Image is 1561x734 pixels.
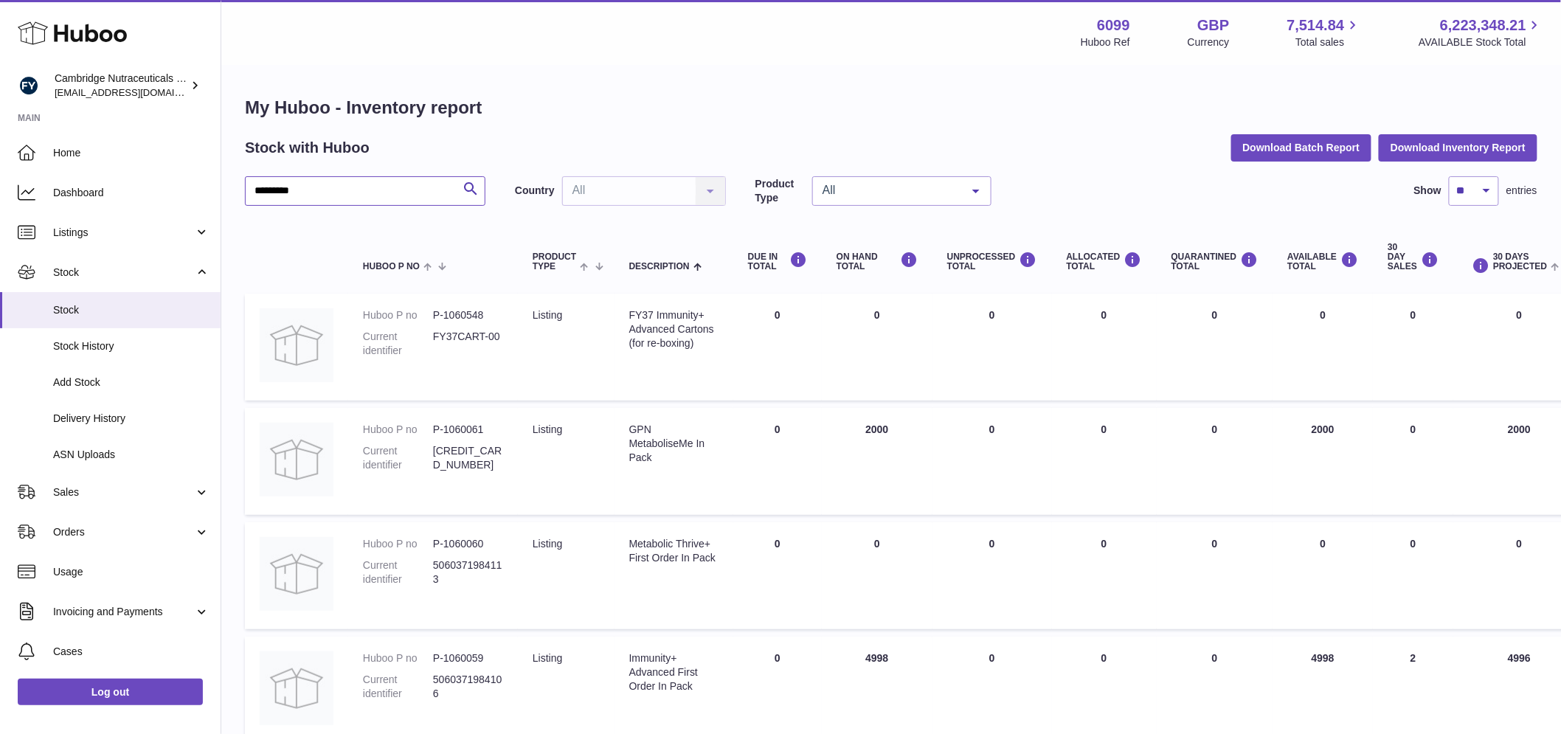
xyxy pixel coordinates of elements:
[53,645,210,659] span: Cases
[1273,294,1373,401] td: 0
[947,252,1037,271] div: UNPROCESSED Total
[1052,522,1157,629] td: 0
[53,339,210,353] span: Stock History
[53,448,210,462] span: ASN Uploads
[53,565,210,579] span: Usage
[1287,252,1358,271] div: AVAILABLE Total
[1287,15,1345,35] span: 7,514.84
[1273,522,1373,629] td: 0
[53,375,210,389] span: Add Stock
[1379,134,1537,161] button: Download Inventory Report
[819,183,961,198] span: All
[733,522,822,629] td: 0
[1171,252,1259,271] div: QUARANTINED Total
[433,537,503,551] dd: P-1060060
[18,75,40,97] img: huboo@camnutra.com
[932,522,1052,629] td: 0
[533,423,562,435] span: listing
[629,423,719,465] div: GPN MetaboliseMe In Pack
[363,558,433,586] dt: Current identifier
[755,177,805,205] label: Product Type
[260,423,333,496] img: product image
[18,679,203,705] a: Log out
[260,308,333,382] img: product image
[1273,408,1373,515] td: 2000
[1388,243,1439,272] div: 30 DAY SALES
[433,558,503,586] dd: 5060371984113
[629,308,719,350] div: FY37 Immunity+ Advanced Cartons (for re-boxing)
[1419,15,1543,49] a: 6,223,348.21 AVAILABLE Stock Total
[629,651,719,693] div: Immunity+ Advanced First Order In Pack
[1419,35,1543,49] span: AVAILABLE Stock Total
[363,308,433,322] dt: Huboo P no
[733,408,822,515] td: 0
[822,408,932,515] td: 2000
[53,412,210,426] span: Delivery History
[1414,184,1441,198] label: Show
[932,408,1052,515] td: 0
[53,146,210,160] span: Home
[629,262,690,271] span: Description
[1506,184,1537,198] span: entries
[533,538,562,550] span: listing
[1067,252,1142,271] div: ALLOCATED Total
[53,485,194,499] span: Sales
[55,72,187,100] div: Cambridge Nutraceuticals Ltd
[363,423,433,437] dt: Huboo P no
[433,308,503,322] dd: P-1060548
[1052,408,1157,515] td: 0
[260,537,333,611] img: product image
[533,652,562,664] span: listing
[433,423,503,437] dd: P-1060061
[433,673,503,701] dd: 5060371984106
[1373,408,1453,515] td: 0
[733,294,822,401] td: 0
[363,537,433,551] dt: Huboo P no
[433,651,503,665] dd: P-1060059
[515,184,555,198] label: Country
[1373,294,1453,401] td: 0
[53,266,194,280] span: Stock
[837,252,918,271] div: ON HAND Total
[363,673,433,701] dt: Current identifier
[1231,134,1372,161] button: Download Batch Report
[533,309,562,321] span: listing
[822,294,932,401] td: 0
[1440,15,1526,35] span: 6,223,348.21
[1212,652,1218,664] span: 0
[245,96,1537,120] h1: My Huboo - Inventory report
[363,651,433,665] dt: Huboo P no
[1097,15,1130,35] strong: 6099
[1081,35,1130,49] div: Huboo Ref
[1287,15,1362,49] a: 7,514.84 Total sales
[1373,522,1453,629] td: 0
[1212,309,1218,321] span: 0
[433,444,503,472] dd: [CREDIT_CARD_NUMBER]
[53,226,194,240] span: Listings
[1212,538,1218,550] span: 0
[1212,423,1218,435] span: 0
[53,525,194,539] span: Orders
[932,294,1052,401] td: 0
[1188,35,1230,49] div: Currency
[363,262,420,271] span: Huboo P no
[245,138,370,158] h2: Stock with Huboo
[533,252,576,271] span: Product Type
[629,537,719,565] div: Metabolic Thrive+ First Order In Pack
[748,252,807,271] div: DUE IN TOTAL
[53,303,210,317] span: Stock
[363,444,433,472] dt: Current identifier
[363,330,433,358] dt: Current identifier
[1295,35,1361,49] span: Total sales
[1052,294,1157,401] td: 0
[822,522,932,629] td: 0
[1197,15,1229,35] strong: GBP
[55,86,217,98] span: [EMAIL_ADDRESS][DOMAIN_NAME]
[1493,252,1547,271] span: 30 DAYS PROJECTED
[53,186,210,200] span: Dashboard
[260,651,333,725] img: product image
[53,605,194,619] span: Invoicing and Payments
[433,330,503,358] dd: FY37CART-00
